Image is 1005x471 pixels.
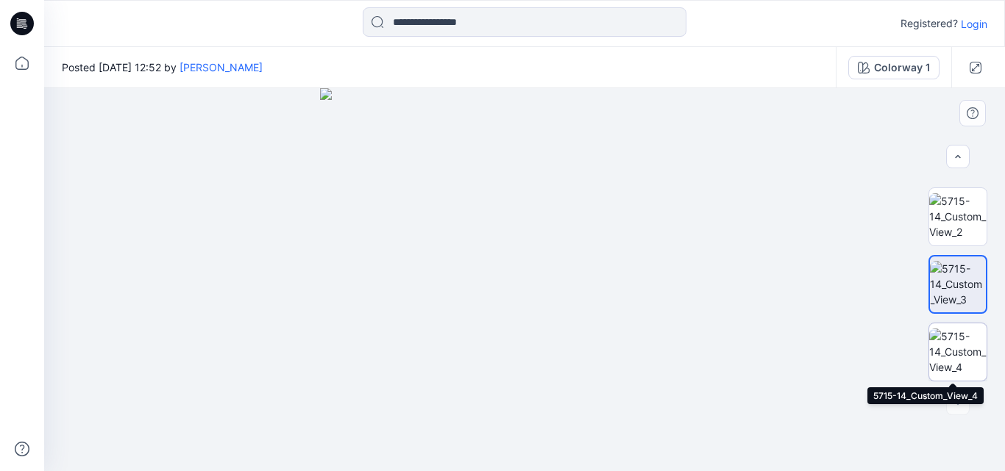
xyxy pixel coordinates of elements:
[961,16,987,32] p: Login
[901,15,958,32] p: Registered?
[929,193,987,240] img: 5715-14_Custom_View_2
[320,88,728,471] img: eyJhbGciOiJIUzI1NiIsImtpZCI6IjAiLCJzbHQiOiJzZXMiLCJ0eXAiOiJKV1QifQ.eyJkYXRhIjp7InR5cGUiOiJzdG9yYW...
[848,56,940,79] button: Colorway 1
[874,60,930,76] div: Colorway 1
[62,60,263,75] span: Posted [DATE] 12:52 by
[930,261,986,307] img: 5715-14_Custom_View_3
[929,328,987,375] img: 5715-14_Custom_View_4
[180,61,263,73] a: [PERSON_NAME]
